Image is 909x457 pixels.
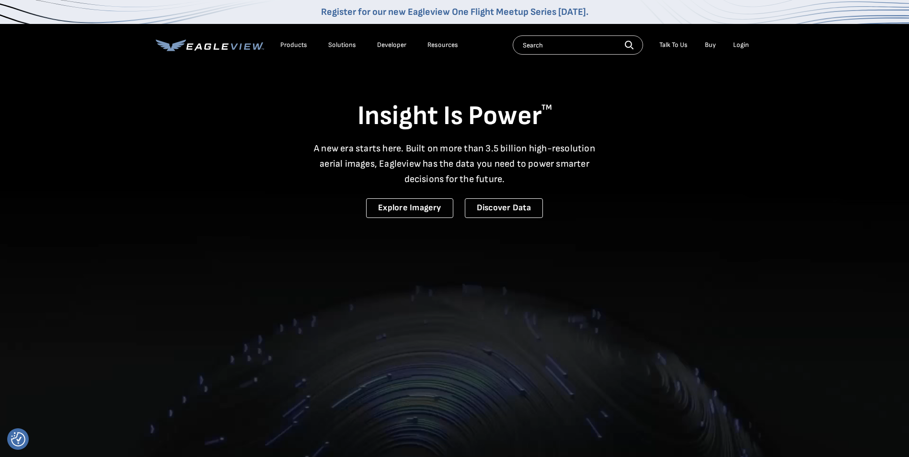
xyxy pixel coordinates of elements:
[328,41,356,49] div: Solutions
[465,198,543,218] a: Discover Data
[733,41,749,49] div: Login
[377,41,406,49] a: Developer
[321,6,588,18] a: Register for our new Eagleview One Flight Meetup Series [DATE].
[11,432,25,446] button: Consent Preferences
[705,41,716,49] a: Buy
[280,41,307,49] div: Products
[427,41,458,49] div: Resources
[541,103,552,112] sup: TM
[366,198,453,218] a: Explore Imagery
[308,141,601,187] p: A new era starts here. Built on more than 3.5 billion high-resolution aerial images, Eagleview ha...
[11,432,25,446] img: Revisit consent button
[659,41,688,49] div: Talk To Us
[513,35,643,55] input: Search
[156,100,754,133] h1: Insight Is Power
